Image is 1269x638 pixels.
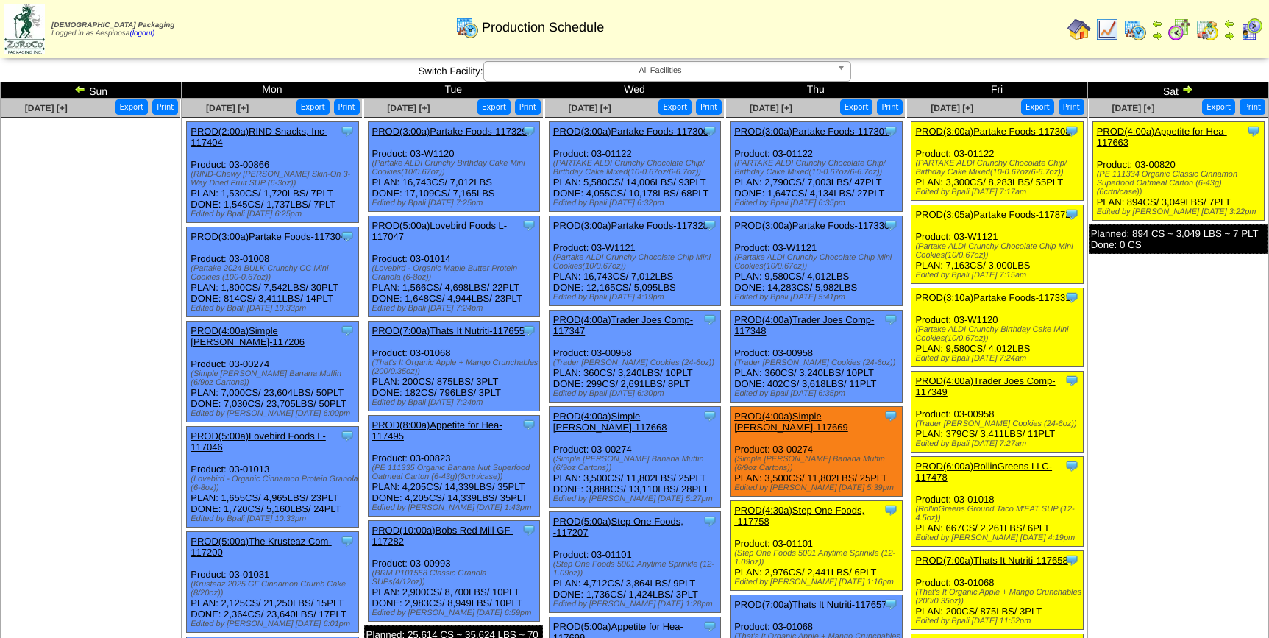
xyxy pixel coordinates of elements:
div: Product: 03-00866 PLAN: 1,530CS / 1,720LBS / 7PLT DONE: 1,545CS / 1,737LBS / 7PLT [187,122,359,223]
div: (PARTAKE ALDI Crunchy Chocolate Chip/ Birthday Cake Mixed(10-0.67oz/6-6.7oz)) [915,159,1083,177]
div: Product: 03-00958 PLAN: 360CS / 3,240LBS / 10PLT DONE: 402CS / 3,618LBS / 11PLT [731,311,903,403]
a: PROD(5:00a)Lovebird Foods L-117047 [372,220,508,242]
td: Sat [1087,82,1268,99]
a: [DATE] [+] [25,103,68,113]
a: PROD(7:00a)Thats It Nutriti-117657 [734,599,886,610]
div: (Simple [PERSON_NAME] Banana Muffin (6/9oz Cartons)) [553,455,721,472]
div: Planned: 894 CS ~ 3,049 LBS ~ 7 PLT Done: 0 CS [1089,224,1268,254]
img: calendarblend.gif [1167,18,1191,41]
img: Tooltip [1064,373,1079,388]
div: Product: 03-00958 PLAN: 360CS / 3,240LBS / 10PLT DONE: 299CS / 2,691LBS / 8PLT [549,311,721,403]
a: PROD(3:00a)Partake Foods-117306 [553,126,708,137]
div: Product: 03-00958 PLAN: 379CS / 3,411LBS / 11PLT [911,372,1084,453]
div: Edited by [PERSON_NAME] [DATE] 1:43pm [372,503,540,512]
div: (Simple [PERSON_NAME] Banana Muffin (6/9oz Cartons)) [734,455,902,472]
div: (That's It Organic Apple + Mango Crunchables (200/0.35oz)) [372,358,540,376]
a: PROD(4:00a)Trader Joes Comp-117348 [734,314,874,336]
a: PROD(3:00a)Partake Foods-117304 [191,231,346,242]
img: Tooltip [522,218,536,233]
img: Tooltip [884,597,898,612]
button: Export [840,99,873,115]
div: Edited by Bpali [DATE] 10:33pm [191,514,358,523]
div: (Step One Foods 5001 Anytime Sprinkle (12-1.09oz)) [734,549,902,567]
div: Product: 03-W1120 PLAN: 9,580CS / 4,012LBS [911,288,1084,367]
div: (Partake 2024 BULK Crunchy CC Mini Cookies (100-0.67oz)) [191,264,358,282]
div: (PARTAKE ALDI Crunchy Chocolate Chip/ Birthday Cake Mixed(10-0.67oz/6-6.7oz)) [734,159,902,177]
a: PROD(3:10a)Partake Foods-117331 [915,292,1070,303]
img: Tooltip [703,408,717,423]
img: arrowleft.gif [74,83,86,95]
a: PROD(4:00a)Appetite for Hea-117663 [1097,126,1227,148]
a: PROD(4:30a)Step One Foods, -117758 [734,505,864,527]
div: Edited by Bpali [DATE] 7:15am [915,271,1083,280]
a: PROD(5:00a)The Krusteaz Com-117200 [191,536,331,558]
a: PROD(4:00a)Trader Joes Comp-117349 [915,375,1055,397]
div: (PE 111334 Organic Classic Cinnamon Superfood Oatmeal Carton (6-43g)(6crtn/case)) [1097,170,1265,196]
div: (Simple [PERSON_NAME] Banana Muffin (6/9oz Cartons)) [191,369,358,387]
div: Product: 03-00823 PLAN: 4,205CS / 14,339LBS / 35PLT DONE: 4,205CS / 14,339LBS / 35PLT [368,416,540,517]
img: zoroco-logo-small.webp [4,4,45,54]
img: Tooltip [522,124,536,138]
span: [DATE] [+] [569,103,611,113]
div: Edited by [PERSON_NAME] [DATE] 1:28pm [553,600,721,609]
a: PROD(4:00a)Simple [PERSON_NAME]-117669 [734,411,848,433]
div: (Partake ALDI Crunchy Chocolate Chip Mini Cookies(10/0.67oz)) [553,253,721,271]
a: PROD(7:00a)Thats It Nutriti-117658 [915,555,1067,566]
button: Print [334,99,360,115]
img: line_graph.gif [1095,18,1119,41]
div: (Trader [PERSON_NAME] Cookies (24-6oz)) [734,358,902,367]
img: calendarprod.gif [455,15,479,39]
div: Edited by [PERSON_NAME] [DATE] 1:16pm [734,578,902,586]
img: Tooltip [340,124,355,138]
div: (Krusteaz 2025 GF Cinnamon Crumb Cake (8/20oz)) [191,580,358,598]
div: Product: 03-01122 PLAN: 5,580CS / 14,006LBS / 93PLT DONE: 4,055CS / 10,178LBS / 68PLT [549,122,721,212]
img: Tooltip [884,408,898,423]
button: Print [1059,99,1084,115]
td: Fri [906,82,1087,99]
div: (Partake ALDI Crunchy Birthday Cake Mini Cookies(10/0.67oz)) [372,159,540,177]
div: Edited by Bpali [DATE] 10:33pm [191,304,358,313]
img: Tooltip [703,514,717,528]
a: [DATE] [+] [1112,103,1154,113]
img: Tooltip [340,229,355,244]
img: Tooltip [884,503,898,517]
a: [DATE] [+] [387,103,430,113]
div: (Partake ALDI Crunchy Birthday Cake Mini Cookies(10/0.67oz)) [915,325,1083,343]
a: PROD(4:00a)Simple [PERSON_NAME]-117668 [553,411,667,433]
div: (PE 111335 Organic Banana Nut Superfood Oatmeal Carton (6-43g)(6crtn/case)) [372,464,540,481]
a: PROD(7:00a)Thats It Nutriti-117655 [372,325,525,336]
div: (Lovebird - Organic Maple Butter Protein Granola (6-8oz)) [372,264,540,282]
img: Tooltip [703,619,717,634]
div: Edited by [PERSON_NAME] [DATE] 6:00pm [191,409,358,418]
div: (RIND-Chewy [PERSON_NAME] Skin-On 3-Way Dried Fruit SUP (6-3oz)) [191,170,358,188]
div: Product: 03-01018 PLAN: 667CS / 2,261LBS / 6PLT [911,457,1084,547]
img: arrowright.gif [1223,29,1235,41]
div: Edited by Bpali [DATE] 7:24pm [372,304,540,313]
a: PROD(8:00a)Appetite for Hea-117495 [372,419,502,442]
div: (BRM P101558 Classic Granola SUPs(4/12oz)) [372,569,540,586]
img: Tooltip [1064,553,1079,567]
div: Product: 03-01101 PLAN: 4,712CS / 3,864LBS / 9PLT DONE: 1,736CS / 1,424LBS / 3PLT [549,512,721,613]
div: Edited by Bpali [DATE] 7:24am [915,354,1083,363]
button: Export [1202,99,1235,115]
img: Tooltip [340,534,355,548]
a: [DATE] [+] [750,103,792,113]
span: [DATE] [+] [206,103,249,113]
div: Product: 03-01068 PLAN: 200CS / 875LBS / 3PLT DONE: 182CS / 796LBS / 3PLT [368,322,540,411]
div: Product: 03-01101 PLAN: 2,976CS / 2,441LBS / 6PLT [731,501,903,591]
div: Edited by [PERSON_NAME] [DATE] 4:19pm [915,534,1083,542]
div: (Trader [PERSON_NAME] Cookies (24-6oz)) [553,358,721,367]
img: Tooltip [1064,124,1079,138]
div: Product: 03-01122 PLAN: 3,300CS / 8,283LBS / 55PLT [911,122,1084,201]
div: Edited by [PERSON_NAME] [DATE] 5:27pm [553,495,721,503]
div: Edited by Bpali [DATE] 7:24pm [372,398,540,407]
div: (Lovebird - Organic Cinnamon Protein Granola (6-8oz)) [191,475,358,492]
div: Edited by Bpali [DATE] 4:19pm [553,293,721,302]
img: home.gif [1067,18,1091,41]
a: PROD(10:00a)Bobs Red Mill GF-117282 [372,525,513,547]
span: [DEMOGRAPHIC_DATA] Packaging [51,21,174,29]
img: Tooltip [884,312,898,327]
div: Edited by Bpali [DATE] 6:35pm [734,199,902,208]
